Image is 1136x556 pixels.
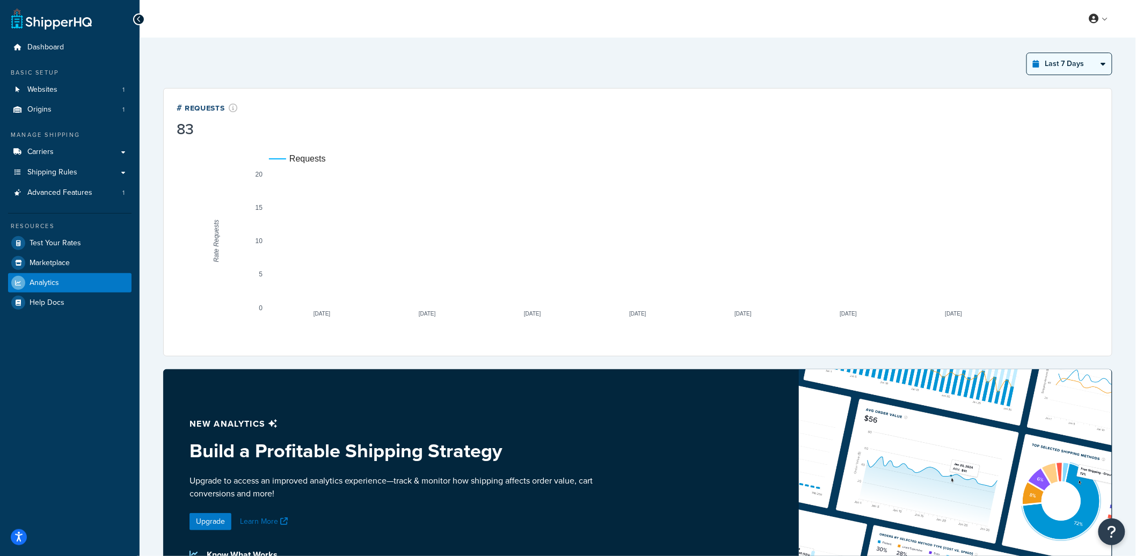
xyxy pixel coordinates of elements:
[177,122,238,137] div: 83
[256,171,263,178] text: 20
[8,163,132,182] a: Shipping Rules
[213,220,220,262] text: Rate Requests
[524,311,541,317] text: [DATE]
[314,311,331,317] text: [DATE]
[256,204,263,211] text: 15
[27,105,52,114] span: Origins
[177,139,1099,343] svg: A chart.
[27,148,54,157] span: Carriers
[8,80,132,100] li: Websites
[8,253,132,273] a: Marketplace
[8,222,132,231] div: Resources
[122,188,125,197] span: 1
[190,474,612,500] p: Upgrade to access an improved analytics experience—track & monitor how shipping affects order val...
[8,68,132,77] div: Basic Setup
[8,100,132,120] a: Origins1
[8,233,132,253] a: Test Your Rates
[240,516,290,527] a: Learn More
[8,38,132,57] a: Dashboard
[289,155,326,164] text: Requests
[8,142,132,162] a: Carriers
[27,188,92,197] span: Advanced Features
[30,279,59,288] span: Analytics
[190,440,612,462] h3: Build a Profitable Shipping Strategy
[190,416,612,431] p: New analytics
[27,85,57,94] span: Websites
[8,183,132,203] a: Advanced Features1
[177,101,238,114] div: # Requests
[1098,518,1125,545] button: Open Resource Center
[419,311,436,317] text: [DATE]
[8,100,132,120] li: Origins
[259,304,263,312] text: 0
[30,298,64,308] span: Help Docs
[190,513,231,530] a: Upgrade
[8,183,132,203] li: Advanced Features
[8,130,132,140] div: Manage Shipping
[8,80,132,100] a: Websites1
[27,168,77,177] span: Shipping Rules
[8,273,132,292] a: Analytics
[259,270,263,278] text: 5
[30,239,81,248] span: Test Your Rates
[945,311,963,317] text: [DATE]
[122,85,125,94] span: 1
[122,105,125,114] span: 1
[30,259,70,268] span: Marketplace
[27,43,64,52] span: Dashboard
[734,311,752,317] text: [DATE]
[629,311,646,317] text: [DATE]
[8,293,132,312] a: Help Docs
[840,311,857,317] text: [DATE]
[256,237,263,245] text: 10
